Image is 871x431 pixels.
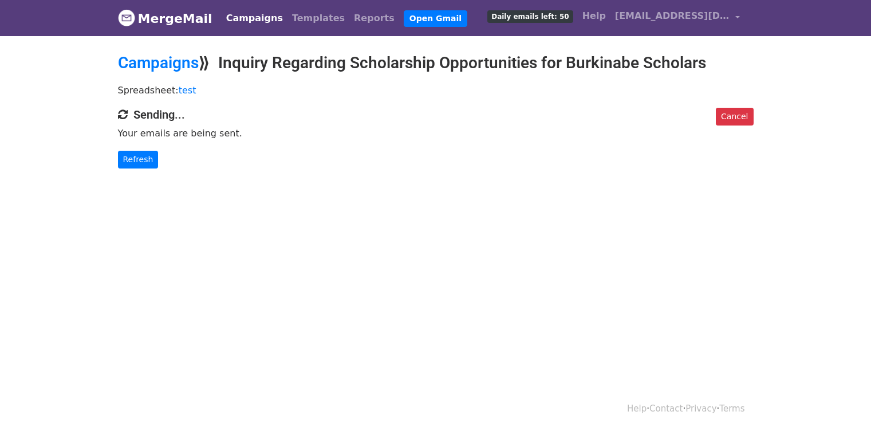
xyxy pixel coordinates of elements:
a: Terms [719,403,744,414]
a: Templates [287,7,349,30]
a: Cancel [716,108,753,126]
h4: Sending... [118,108,754,122]
a: Daily emails left: 50 [483,5,577,28]
h2: ⟫ Inquiry Regarding Scholarship Opportunities for Burkinabe Scholars [118,53,754,73]
a: Reports [349,7,399,30]
a: Open Gmail [404,10,467,27]
a: Campaigns [222,7,287,30]
span: Daily emails left: 50 [487,10,573,23]
a: Contact [649,403,683,414]
a: Privacy [685,403,716,414]
a: Campaigns [118,53,199,72]
p: Spreadsheet: [118,84,754,96]
p: Your emails are being sent. [118,127,754,139]
img: MergeMail logo [118,9,135,26]
a: MergeMail [118,6,212,30]
a: Help [578,5,610,28]
a: Help [627,403,647,414]
span: [EMAIL_ADDRESS][DOMAIN_NAME] [615,9,730,23]
a: [EMAIL_ADDRESS][DOMAIN_NAME] [610,5,744,32]
a: Refresh [118,151,159,169]
a: test [179,85,196,96]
